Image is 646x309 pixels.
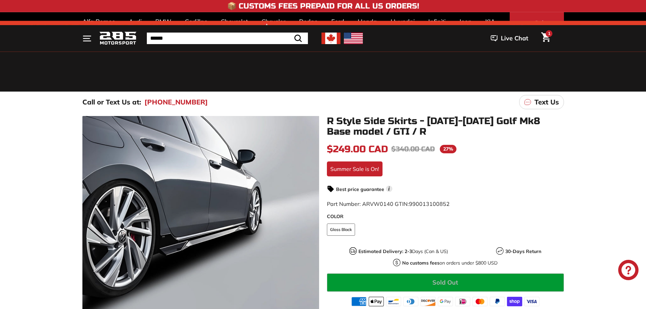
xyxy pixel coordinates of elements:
strong: Best price guarantee [336,186,384,192]
strong: No customs fees [402,260,439,266]
span: 27% [440,145,456,153]
img: american_express [351,297,367,306]
span: Live Chat [501,34,528,43]
span: Select Your Vehicle [532,19,555,45]
span: 1 [548,31,550,36]
img: discover [420,297,436,306]
p: on orders under $800 USD [402,259,497,267]
span: 990013100852 [409,200,450,207]
button: Sold Out [327,273,564,292]
img: bancontact [386,297,401,306]
img: master [472,297,488,306]
label: COLOR [327,213,564,220]
strong: 30-Days Return [505,248,541,254]
span: $249.00 CAD [327,143,388,155]
h4: 📦 Customs Fees Prepaid for All US Orders! [227,2,419,10]
p: Days (Can & US) [358,248,448,255]
div: Summer Sale is On! [327,161,383,176]
img: google_pay [438,297,453,306]
span: i [386,186,392,192]
span: Sold Out [432,278,458,286]
button: Live Chat [482,30,537,47]
img: paypal [490,297,505,306]
span: $340.00 CAD [391,145,435,153]
a: [PHONE_NUMBER] [144,97,208,107]
img: ideal [455,297,470,306]
img: Logo_285_Motorsport_areodynamics_components [99,31,137,46]
h1: R Style Side Skirts - [DATE]-[DATE] Golf Mk8 Base model / GTI / R [327,116,564,137]
a: Text Us [519,95,564,109]
a: Cart [537,27,554,50]
img: apple_pay [369,297,384,306]
img: shopify_pay [507,297,522,306]
p: Call or Text Us at: [82,97,141,107]
inbox-online-store-chat: Shopify online store chat [616,260,641,282]
span: Part Number: ARVW0140 GTIN: [327,200,450,207]
img: visa [524,297,540,306]
p: Text Us [534,97,559,107]
input: Search [147,33,308,44]
strong: Estimated Delivery: 2-3 [358,248,412,254]
img: diners_club [403,297,418,306]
